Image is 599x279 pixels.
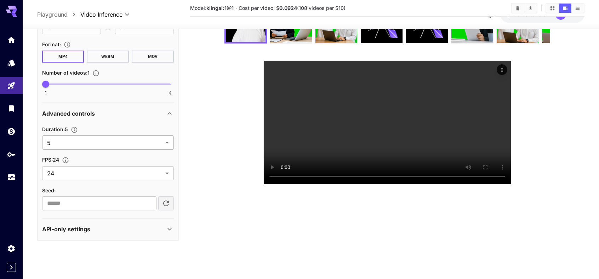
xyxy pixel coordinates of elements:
[42,187,56,193] span: Seed :
[68,126,81,133] button: Set the number of duration
[61,41,74,48] button: Choose the file format for the output video.
[42,41,61,47] span: Format :
[7,150,16,159] div: API Keys
[546,4,559,13] button: Show videos in grid view
[42,51,84,63] button: MP4
[7,104,16,113] div: Library
[37,10,80,19] nav: breadcrumb
[571,4,584,13] button: Show videos in list view
[47,139,162,147] span: 5
[80,10,122,19] span: Video Inference
[239,5,346,11] span: Cost per video: $ (108 videos per $10)
[42,105,174,122] div: Advanced controls
[511,3,537,13] div: Clear videosDownload All
[7,263,16,272] button: Expand sidebar
[42,109,95,118] p: Advanced controls
[42,126,68,132] span: Duration : 5
[42,70,90,76] span: Number of videos : 1
[45,90,47,97] span: 1
[7,58,16,67] div: Models
[7,173,16,182] div: Usage
[512,4,524,13] button: Clear videos
[190,5,234,11] span: Model:
[279,5,297,11] b: 0.0924
[132,51,174,63] button: MOV
[7,81,16,90] div: Playground
[169,90,172,97] span: 4
[90,70,102,77] button: Specify how many videos to generate in a single request. Each video generation will be charged se...
[59,157,72,164] button: Set the fps
[7,244,16,253] div: Settings
[7,127,16,136] div: Wallet
[524,4,537,13] button: Download All
[525,12,550,18] span: credits left
[42,157,59,163] span: FPS : 24
[42,225,90,234] p: API-only settings
[206,5,234,11] b: klingai:1@1
[37,10,68,19] a: Playground
[87,51,129,63] button: WEBM
[559,4,571,13] button: Show videos in video view
[507,12,525,18] span: $15.56
[47,169,162,178] span: 24
[42,221,174,238] div: API-only settings
[497,64,507,75] div: Actions
[235,4,237,12] p: ·
[7,35,16,44] div: Home
[546,3,584,13] div: Show videos in grid viewShow videos in video viewShow videos in list view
